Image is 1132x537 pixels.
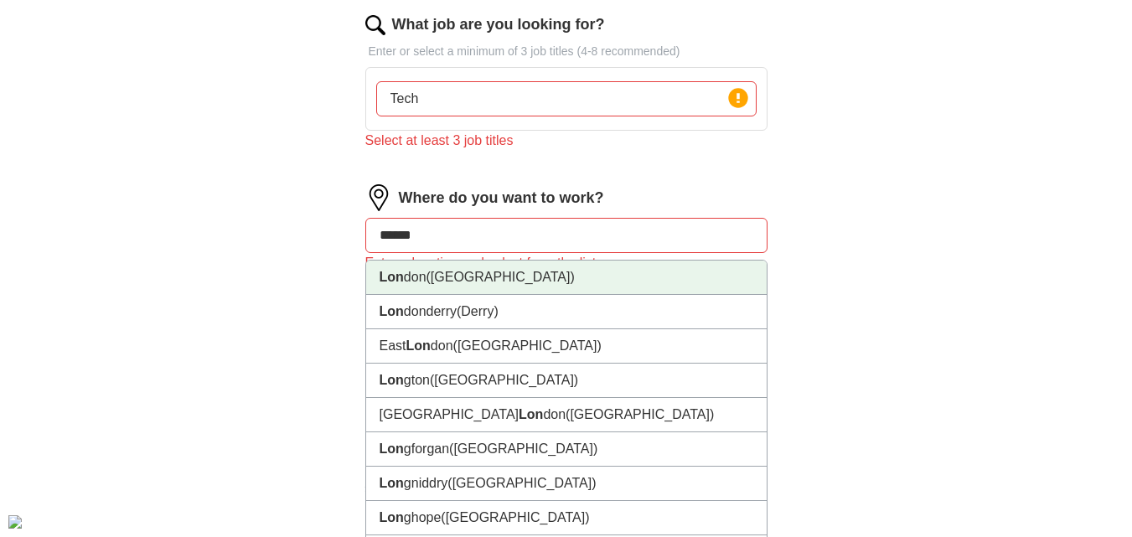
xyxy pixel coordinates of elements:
[366,467,767,501] li: gniddry
[366,261,767,295] li: don
[380,373,404,387] strong: Lon
[365,131,768,151] div: Select at least 3 job titles
[365,43,768,60] p: Enter or select a minimum of 3 job titles (4-8 recommended)
[365,184,392,211] img: location.png
[365,253,768,273] div: Enter a location and select from the list
[366,295,767,329] li: donderry
[366,329,767,364] li: East don
[8,515,22,529] div: Cookie consent button
[8,515,22,529] img: Cookie%20settings
[365,15,385,35] img: search.png
[380,476,404,490] strong: Lon
[519,407,543,421] strong: Lon
[380,441,404,456] strong: Lon
[376,81,757,116] input: Type a job title and press enter
[366,364,767,398] li: gton
[366,432,767,467] li: gforgan
[430,373,578,387] span: ([GEOGRAPHIC_DATA])
[449,441,597,456] span: ([GEOGRAPHIC_DATA])
[453,338,602,353] span: ([GEOGRAPHIC_DATA])
[380,510,404,524] strong: Lon
[426,270,575,284] span: ([GEOGRAPHIC_DATA])
[457,304,499,318] span: (Derry)
[447,476,596,490] span: ([GEOGRAPHIC_DATA])
[441,510,589,524] span: ([GEOGRAPHIC_DATA])
[366,398,767,432] li: [GEOGRAPHIC_DATA] don
[392,13,605,36] label: What job are you looking for?
[366,501,767,535] li: ghope
[399,187,604,209] label: Where do you want to work?
[566,407,714,421] span: ([GEOGRAPHIC_DATA])
[380,304,404,318] strong: Lon
[380,270,404,284] strong: Lon
[406,338,431,353] strong: Lon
